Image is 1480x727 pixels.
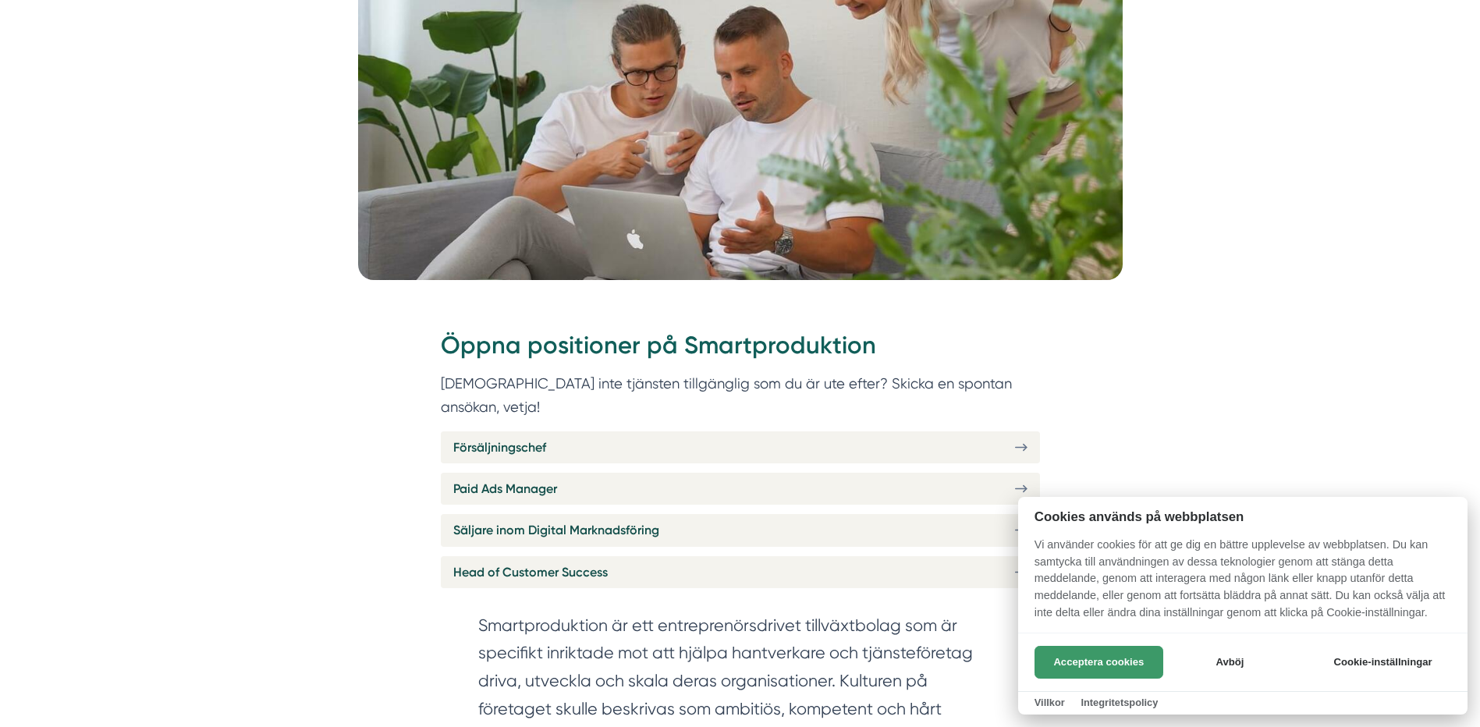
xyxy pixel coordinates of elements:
button: Avböj [1168,646,1292,679]
p: Vi använder cookies för att ge dig en bättre upplevelse av webbplatsen. Du kan samtycka till anvä... [1018,537,1468,632]
a: Integritetspolicy [1081,697,1158,708]
button: Cookie-inställningar [1315,646,1451,679]
button: Acceptera cookies [1035,646,1163,679]
h2: Cookies används på webbplatsen [1018,509,1468,524]
a: Villkor [1035,697,1065,708]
